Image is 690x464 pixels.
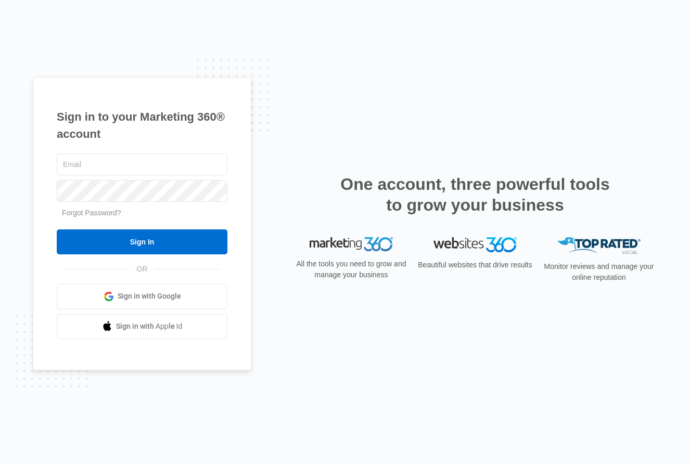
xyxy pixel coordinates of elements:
p: Beautiful websites that drive results [417,260,533,270]
span: Sign in with Google [118,291,181,302]
img: Marketing 360 [310,237,393,252]
a: Sign in with Google [57,284,227,309]
h1: Sign in to your Marketing 360® account [57,108,227,143]
span: OR [130,264,155,275]
input: Email [57,153,227,175]
span: Sign in with Apple Id [116,321,183,332]
img: Websites 360 [433,237,517,252]
input: Sign In [57,229,227,254]
a: Forgot Password? [62,209,121,217]
p: All the tools you need to grow and manage your business [293,259,410,280]
img: Top Rated Local [557,237,641,254]
h2: One account, three powerful tools to grow your business [337,174,613,215]
a: Sign in with Apple Id [57,314,227,339]
p: Monitor reviews and manage your online reputation [541,261,657,283]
